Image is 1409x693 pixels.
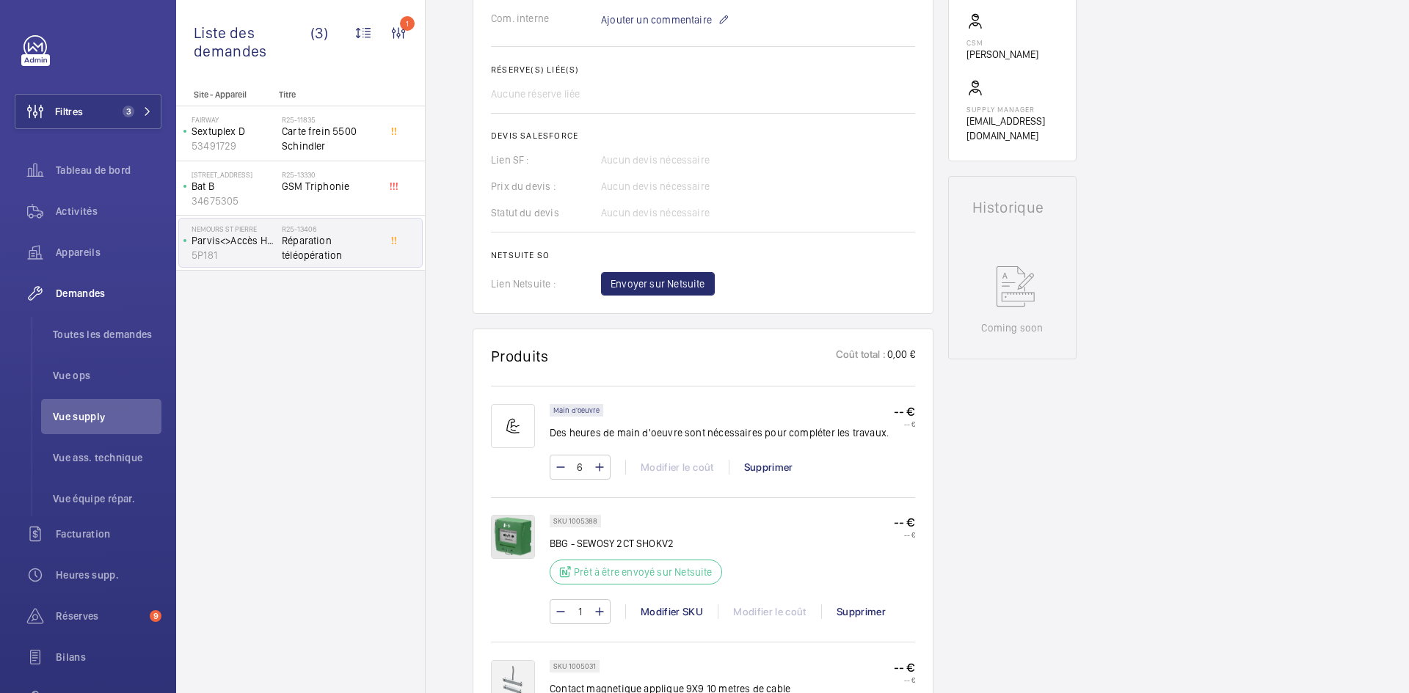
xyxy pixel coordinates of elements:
[601,12,712,27] span: Ajouter un commentaire
[491,404,535,448] img: muscle-sm.svg
[886,347,915,365] p: 0,00 €
[966,114,1058,143] p: [EMAIL_ADDRESS][DOMAIN_NAME]
[53,327,161,342] span: Toutes les demandes
[574,565,713,579] p: Prêt à être envoyé sur Netsuite
[966,105,1058,114] p: Supply manager
[150,610,161,622] span: 9
[282,170,379,179] h2: R25-13330
[894,675,915,684] p: -- €
[836,347,886,365] p: Coût total :
[491,131,915,141] h2: Devis Salesforce
[55,104,83,119] span: Filtres
[192,248,276,263] p: 5P181
[894,404,915,419] p: -- €
[192,139,276,153] p: 53491729
[966,47,1038,62] p: [PERSON_NAME]
[821,604,900,619] div: Supprimer
[981,320,1043,335] p: Coming soon
[282,233,379,263] span: Réparation téléopération
[491,515,535,559] img: XKqbgZuT65OfQoN1AzybSyuvT8EMul7GLS_JpPeqfWniGAMk.png
[123,106,134,117] span: 3
[56,245,161,260] span: Appareils
[192,224,276,233] p: NEMOURS ST PIERRE
[491,65,915,75] h2: Réserve(s) liée(s)
[553,408,600,413] p: Main d'oeuvre
[53,368,161,383] span: Vue ops
[56,609,144,623] span: Réserves
[192,179,276,194] p: Bat B
[282,115,379,124] h2: R25-11835
[176,89,273,100] p: Site - Appareil
[491,347,549,365] h1: Produits
[894,530,915,539] p: -- €
[53,450,161,465] span: Vue ass. technique
[491,250,915,260] h2: Netsuite SO
[894,660,915,675] p: -- €
[56,204,161,219] span: Activités
[553,518,597,524] p: SKU 1005388
[56,163,161,177] span: Tableau de bord
[279,89,376,100] p: Titre
[550,425,889,440] p: Des heures de main d'oeuvre sont nécessaires pour compléter les travaux.
[972,200,1052,215] h1: Historique
[601,272,715,296] button: Envoyer sur Netsuite
[53,409,161,424] span: Vue supply
[53,491,161,506] span: Vue équipe répar.
[192,115,276,124] p: FAIRWAY
[894,515,915,530] p: -- €
[56,527,161,541] span: Facturation
[553,664,596,669] p: SKU 1005031
[15,94,161,129] button: Filtres3
[56,568,161,582] span: Heures supp.
[282,124,379,153] span: Carte frein 5500 Schindler
[282,179,379,194] span: GSM Triphonie
[729,460,808,474] div: Supprimer
[192,170,276,179] p: [STREET_ADDRESS]
[550,536,722,551] p: BBG - SEWOSY 2CT SHOKV2
[56,286,161,301] span: Demandes
[56,650,161,664] span: Bilans
[894,419,915,428] p: -- €
[192,194,276,208] p: 34675305
[966,38,1038,47] p: CSM
[282,224,379,233] h2: R25-13406
[194,23,310,60] span: Liste des demandes
[611,276,705,291] span: Envoyer sur Netsuite
[625,604,718,619] div: Modifier SKU
[192,124,276,139] p: Sextuplex D
[192,233,276,248] p: Parvis<>Accès Hall BV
